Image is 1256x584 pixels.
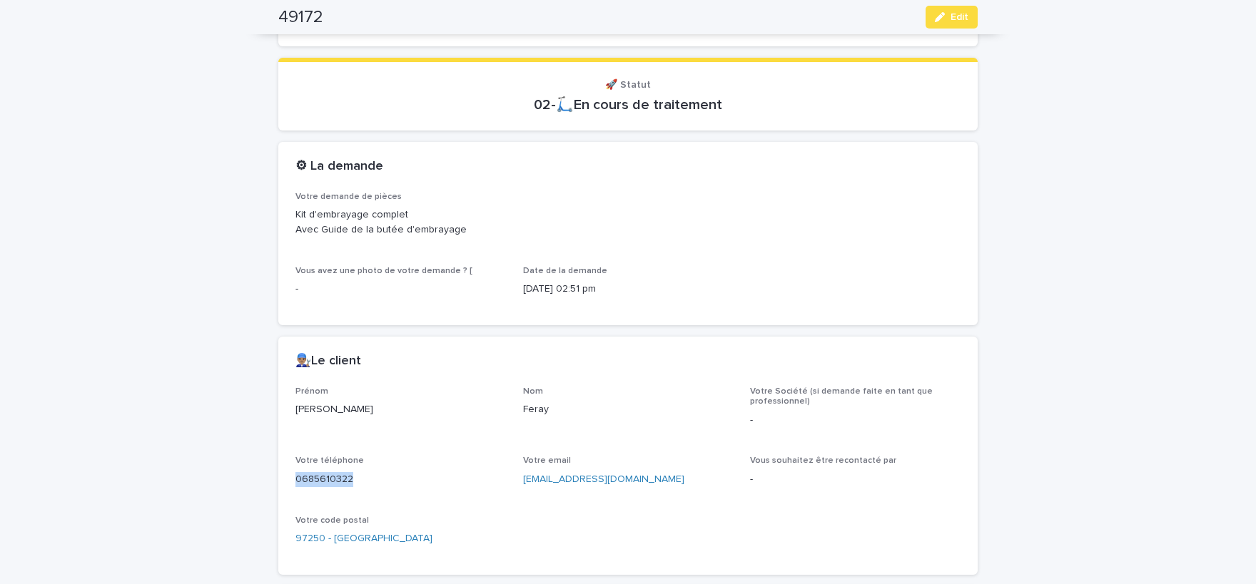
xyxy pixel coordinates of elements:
h2: 49172 [278,7,323,28]
span: Votre téléphone [295,456,364,465]
span: 🚀 Statut [605,80,651,90]
p: Feray [523,402,734,417]
span: Vous avez une photo de votre demande ? [ [295,267,472,275]
a: [EMAIL_ADDRESS][DOMAIN_NAME] [523,474,684,484]
p: 0685610322 [295,472,506,487]
p: Kit d'embrayage complet Avec Guide de la butée d'embrayage [295,208,961,237]
span: Date de la demande [523,267,607,275]
span: Votre demande de pièces [295,193,402,201]
a: 97250 - [GEOGRAPHIC_DATA] [295,531,432,546]
button: Edit [926,6,978,29]
h2: ⚙ La demande [295,159,383,175]
span: Votre code postal [295,516,369,525]
p: [DATE] 02:51 pm [523,282,734,297]
span: Edit [951,12,968,22]
p: - [295,282,506,297]
span: Votre Société (si demande faite en tant que professionnel) [750,387,933,406]
span: Vous souhaitez être recontacté par [750,456,896,465]
p: - [750,472,961,487]
p: 02-🛴En cours de traitement [295,96,961,113]
h2: 👨🏽‍🔧Le client [295,354,361,369]
p: [PERSON_NAME] [295,402,506,417]
span: Votre email [523,456,571,465]
span: Nom [523,387,543,396]
span: Prénom [295,387,328,396]
p: - [750,413,961,428]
